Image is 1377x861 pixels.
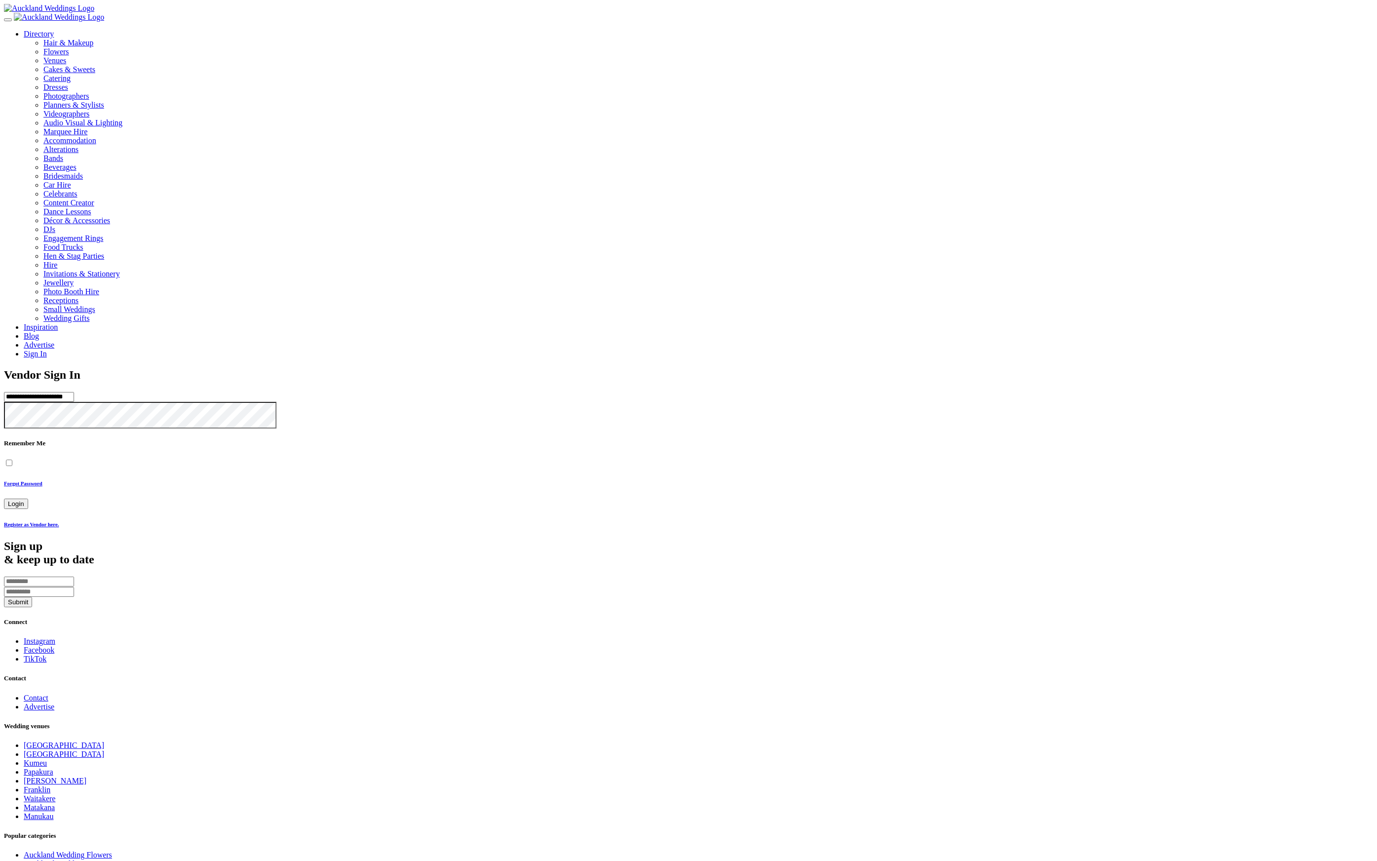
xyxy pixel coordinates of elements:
a: Planners & Stylists [43,101,1373,110]
a: Instagram [24,637,55,645]
a: Hair & Makeup [43,39,1373,47]
a: Matakana [24,803,55,812]
a: Jewellery [43,278,74,287]
a: Photographers [43,92,1373,101]
a: Auckland Wedding Flowers [24,851,112,859]
a: Small Weddings [43,305,95,313]
a: Dance Lessons [43,207,91,216]
button: Menu [4,18,12,21]
a: Alterations [43,145,79,154]
a: Facebook [24,646,54,654]
h5: Remember Me [4,439,1373,447]
a: Hire [43,261,57,269]
a: Wedding Gifts [43,314,89,322]
a: Celebrants [43,190,77,198]
a: Register as Vendor here. [4,521,1373,527]
h5: Wedding venues [4,722,1373,730]
a: Directory [24,30,54,38]
a: DJs [43,225,55,234]
a: Manukau [24,812,53,821]
a: Bands [43,154,63,162]
a: Franklin [24,785,50,794]
a: Beverages [43,163,77,171]
a: [PERSON_NAME] [24,777,86,785]
a: Forgot Password [4,480,1373,486]
a: Car Hire [43,181,71,189]
a: Bridesmaids [43,172,83,180]
h5: Connect [4,618,1373,626]
a: Photo Booth Hire [43,287,99,296]
a: Audio Visual & Lighting [43,118,1373,127]
a: Engagement Rings [43,234,103,242]
a: Catering [43,74,1373,83]
a: Flowers [43,47,1373,56]
img: Auckland Weddings Logo [4,4,94,13]
a: Contact [24,694,48,702]
a: Sign In [24,350,47,358]
a: Content Creator [43,198,94,207]
a: Inspiration [24,323,58,331]
a: Marquee Hire [43,127,1373,136]
a: Videographers [43,110,1373,118]
a: [GEOGRAPHIC_DATA] [24,741,104,749]
h1: Vendor Sign In [4,368,1373,382]
a: Food Trucks [43,243,83,251]
h5: Popular categories [4,832,1373,840]
h2: & keep up to date [4,540,1373,566]
a: Blog [24,332,39,340]
a: TikTok [24,655,46,663]
a: Dresses [43,83,1373,92]
a: Advertise [24,703,54,711]
a: Kumeu [24,759,47,767]
a: Advertise [24,341,54,349]
a: [GEOGRAPHIC_DATA] [24,750,104,758]
button: Submit [4,597,32,607]
a: Décor & Accessories [43,216,110,225]
a: Waitakere [24,794,55,803]
a: Papakura [24,768,53,776]
span: Sign up [4,540,42,552]
img: Auckland Weddings Logo [14,13,104,22]
a: Receptions [43,296,79,305]
a: Accommodation [43,136,96,145]
a: Venues [43,56,1373,65]
a: Cakes & Sweets [43,65,1373,74]
a: Invitations & Stationery [43,270,120,278]
h5: Contact [4,674,1373,682]
button: Login [4,499,28,509]
a: Hen & Stag Parties [43,252,104,260]
input: Remember Me [6,460,12,466]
